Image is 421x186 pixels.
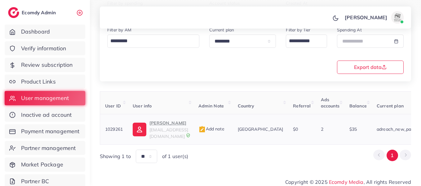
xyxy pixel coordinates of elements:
span: Add note [198,126,224,132]
span: User management [21,94,69,102]
span: 2 [321,126,323,132]
span: Referral [293,103,311,109]
span: of 1 user(s) [162,153,188,160]
a: [PERSON_NAME][EMAIL_ADDRESS][DOMAIN_NAME] [133,119,188,139]
span: Showing 1 to [100,153,131,160]
span: Current plan [377,103,404,109]
a: Inactive ad account [5,108,85,122]
span: Export data [354,65,387,70]
span: [EMAIL_ADDRESS][DOMAIN_NAME] [149,127,188,139]
p: [PERSON_NAME] [345,14,387,21]
div: Search for option [286,34,327,48]
span: Copyright © 2025 [285,178,411,186]
a: Ecomdy Media [329,179,364,185]
a: Verify information [5,41,85,56]
span: Verify information [21,44,66,52]
span: $0 [293,126,298,132]
a: Partner management [5,141,85,155]
a: Dashboard [5,25,85,39]
input: Search for option [287,36,319,46]
span: Ads accounts [321,97,339,109]
span: [GEOGRAPHIC_DATA] [238,126,283,132]
span: , All rights Reserved [364,178,411,186]
span: Admin Note [198,103,224,109]
span: User ID [105,103,121,109]
button: Export data [337,61,404,74]
h2: Ecomdy Admin [22,10,57,16]
span: Partner management [21,144,76,152]
span: Review subscription [21,61,73,69]
img: logo [8,7,19,18]
span: Balance [349,103,367,109]
span: $35 [349,126,357,132]
img: ic-user-info.36bf1079.svg [133,123,146,136]
input: Search for option [108,36,191,46]
span: 1029261 [105,126,123,132]
a: logoEcomdy Admin [8,7,57,18]
a: [PERSON_NAME]avatar [341,11,406,24]
span: Market Package [21,161,63,169]
p: [PERSON_NAME] [149,119,188,127]
span: Dashboard [21,28,50,36]
span: Country [238,103,255,109]
div: Search for option [107,34,199,48]
span: Inactive ad account [21,111,72,119]
span: User info [133,103,152,109]
a: Review subscription [5,58,85,72]
span: Payment management [21,127,80,135]
ul: Pagination [373,150,411,161]
a: User management [5,91,85,105]
img: avatar [391,11,404,24]
button: Go to page 1 [387,150,398,161]
a: Market Package [5,157,85,172]
span: Partner BC [21,177,49,185]
img: admin_note.cdd0b510.svg [198,126,206,133]
img: 9CAL8B2pu8EFxCJHYAAAAldEVYdGRhdGU6Y3JlYXRlADIwMjItMTItMDlUMDQ6NTg6MzkrMDA6MDBXSlgLAAAAJXRFWHRkYXR... [186,133,190,138]
a: Payment management [5,124,85,138]
span: Product Links [21,78,56,86]
a: Product Links [5,75,85,89]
